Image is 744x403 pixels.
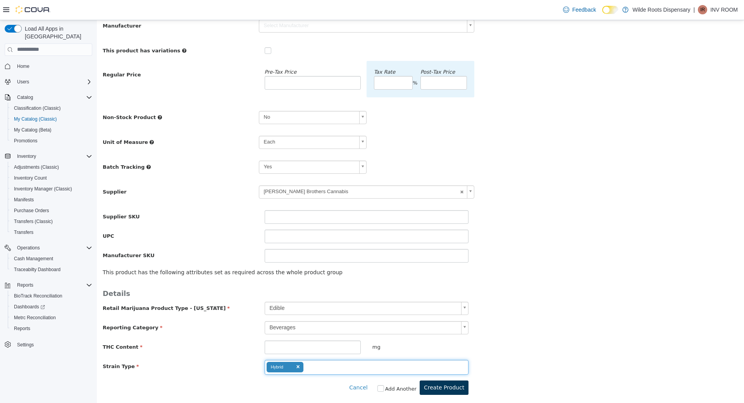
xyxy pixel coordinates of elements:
a: Feedback [560,2,599,17]
span: My Catalog (Beta) [14,127,52,133]
div: Hybrid [174,344,186,349]
span: Unit of Measure [6,119,51,125]
button: Metrc Reconciliation [8,312,95,323]
img: Cova [15,6,50,14]
a: Yes [162,140,270,154]
button: Reports [8,323,95,334]
a: Settings [14,340,37,349]
button: Classification (Classic) [8,103,95,114]
a: No [162,91,270,104]
span: UPC [6,213,17,219]
a: Cash Management [11,254,56,263]
span: IR [700,5,705,14]
span: Strain Type [6,343,42,349]
button: Transfers (Classic) [8,216,95,227]
a: My Catalog (Classic) [11,114,60,124]
p: This product has the following attributes set as required across the whole product group [6,248,641,256]
span: Purchase Orders [14,208,49,214]
span: Transfers (Classic) [14,218,53,225]
a: Dashboards [8,301,95,312]
a: My Catalog (Beta) [11,125,55,135]
span: My Catalog (Classic) [11,114,92,124]
span: Transfers [14,229,33,235]
a: BioTrack Reconciliation [11,291,65,301]
span: Yes [162,141,259,153]
p: | [694,5,695,14]
span: Regular Price [6,52,44,57]
button: Users [2,76,95,87]
span: Inventory Count [14,175,47,181]
button: Home [2,61,95,72]
a: Inventory Count [11,173,50,183]
button: Traceabilty Dashboard [8,264,95,275]
span: Promotions [11,136,92,145]
span: Supplier [6,169,29,175]
span: Operations [17,245,40,251]
span: Traceabilty Dashboard [11,265,92,274]
span: Inventory Count [11,173,92,183]
a: Each [162,116,270,129]
button: Catalog [2,92,95,103]
a: Reports [11,324,33,333]
span: Dashboards [14,304,45,310]
span: Metrc Reconciliation [14,315,56,321]
a: Classification (Classic) [11,104,64,113]
span: Non-Stock Product [6,94,59,100]
span: Adjustments (Classic) [11,163,92,172]
button: BioTrack Reconciliation [8,291,95,301]
span: Beverages [168,301,362,314]
span: Reports [14,325,30,332]
a: Inventory Manager (Classic) [11,184,75,194]
a: Metrc Reconciliation [11,313,59,322]
button: Cash Management [8,253,95,264]
span: [PERSON_NAME] Brothers Cannabis [162,166,361,178]
p: Wilde Roots Dispensary [632,5,690,14]
span: Reports [14,280,92,290]
a: Transfers [11,228,36,237]
a: Adjustments (Classic) [11,163,62,172]
em: Pre‑Tax Price [168,49,200,55]
a: Edible [168,282,372,295]
a: Dashboards [11,302,48,311]
span: Reports [17,282,33,288]
button: Purchase Orders [8,205,95,216]
span: Manifests [14,197,34,203]
span: BioTrack Reconciliation [11,291,92,301]
span: Inventory [14,152,92,161]
span: BioTrack Reconciliation [14,293,62,299]
button: Promotions [8,135,95,146]
span: Supplier SKU [6,194,43,199]
span: Cash Management [14,256,53,262]
span: Reporting Category [6,304,65,310]
span: Reports [11,324,92,333]
nav: Complex example [5,57,92,370]
button: Inventory [2,151,95,162]
span: Adjustments (Classic) [14,164,59,170]
button: Operations [14,243,43,253]
a: Purchase Orders [11,206,52,215]
button: Adjustments (Classic) [8,162,95,173]
span: Cash Management [11,254,92,263]
button: Settings [2,339,95,350]
div: % [316,56,324,70]
span: No [162,91,259,103]
span: My Catalog (Classic) [14,116,57,122]
button: Catalog [14,93,36,102]
a: Manifests [11,195,37,204]
button: Cancel [252,360,275,375]
span: Inventory [17,153,36,159]
a: [PERSON_NAME] Brothers Cannabis [162,165,378,178]
span: Transfers (Classic) [11,217,92,226]
button: Manifests [8,194,95,205]
button: Reports [2,280,95,291]
span: Catalog [14,93,92,102]
span: Traceabilty Dashboard [14,266,60,273]
span: Home [17,63,29,69]
span: Batch Tracking [6,144,48,150]
button: Create Product [323,360,372,375]
span: Purchase Orders [11,206,92,215]
span: Manufacturer [6,3,44,9]
button: Operations [2,242,95,253]
span: Settings [17,342,34,348]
